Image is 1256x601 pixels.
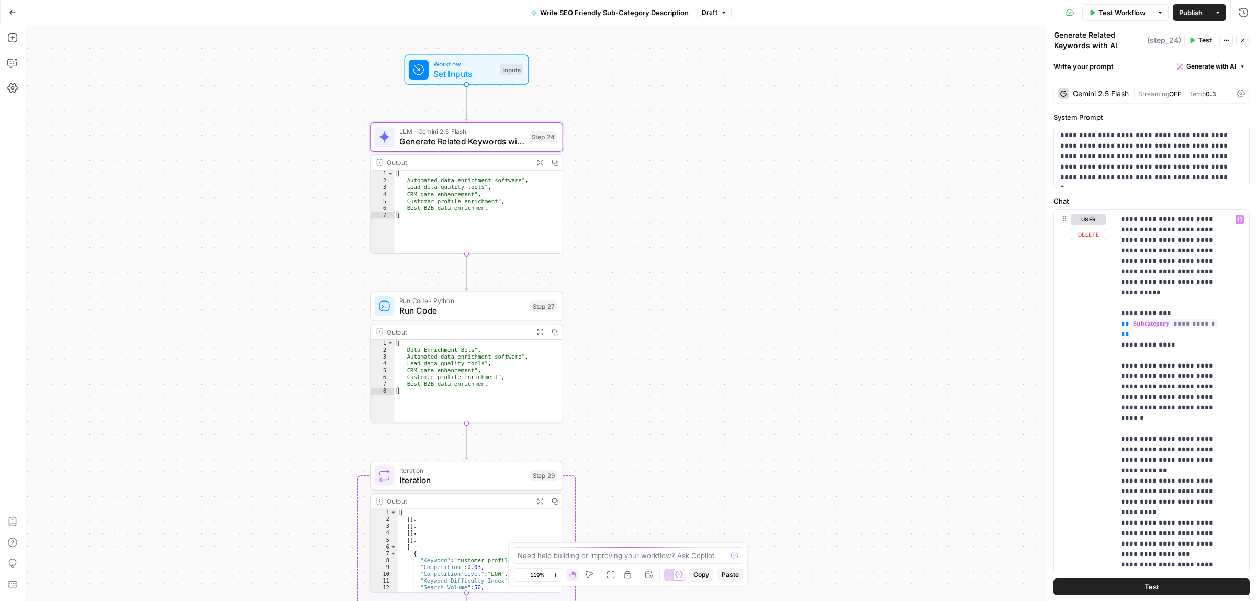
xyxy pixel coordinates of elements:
[1206,90,1216,98] span: 0.3
[370,461,563,593] div: IterationIterationStep 29Output[ [], [], [], [], [ { "Keyword":"customer profile enrichment" "Com...
[1189,90,1206,98] span: Temp
[1053,578,1250,595] button: Test
[371,388,394,395] div: 8
[371,516,397,523] div: 2
[433,68,495,81] span: Set Inputs
[399,474,525,486] span: Iteration
[371,381,394,388] div: 7
[399,126,524,136] span: LLM · Gemini 2.5 Flash
[371,550,397,557] div: 7
[1071,229,1106,240] button: Delete
[390,509,397,516] span: Toggle code folding, rows 1 through 17
[371,543,397,550] div: 6
[371,198,394,205] div: 5
[387,496,529,506] div: Output
[371,564,397,571] div: 9
[1169,90,1181,98] span: OFF
[1184,34,1216,47] button: Test
[1138,90,1169,98] span: Streaming
[530,470,557,481] div: Step 29
[371,578,397,585] div: 11
[390,543,397,550] span: Toggle code folding, rows 6 through 15
[465,424,468,459] g: Edge from step_27 to step_29
[370,55,563,85] div: WorkflowSet InputsInputs
[540,7,689,18] span: Write SEO Friendly Sub-Category Description
[1173,60,1250,73] button: Generate with AI
[387,158,529,168] div: Output
[371,368,394,374] div: 5
[524,4,695,21] button: Write SEO Friendly Sub-Category Description
[697,6,732,19] button: Draft
[1147,35,1181,46] span: ( step_24 )
[371,374,394,381] div: 6
[1053,112,1250,123] label: System Prompt
[1082,4,1152,21] button: Test Workflow
[371,184,394,191] div: 3
[371,177,394,184] div: 2
[1053,196,1250,206] label: Chat
[387,171,394,177] span: Toggle code folding, rows 1 through 7
[1073,90,1129,97] div: Gemini 2.5 Flash
[465,254,468,290] g: Edge from step_24 to step_27
[371,509,397,516] div: 1
[1198,36,1212,45] span: Test
[371,205,394,212] div: 6
[371,585,397,592] div: 12
[530,300,557,311] div: Step 27
[371,523,397,530] div: 3
[500,64,523,75] div: Inputs
[722,570,739,580] span: Paste
[1047,55,1256,77] div: Write your prompt
[1098,7,1146,18] span: Test Workflow
[1133,88,1138,98] span: |
[530,571,545,579] span: 119%
[1071,214,1106,225] button: user
[387,327,529,337] div: Output
[1145,582,1159,592] span: Test
[1173,4,1209,21] button: Publish
[530,131,558,142] div: Step 24
[371,360,394,367] div: 4
[717,568,743,582] button: Paste
[371,530,397,537] div: 4
[399,296,525,306] span: Run Code · Python
[371,571,397,577] div: 10
[370,122,563,254] div: LLM · Gemini 2.5 FlashGenerate Related Keywords with AIStep 24Output[ "Automated data enrichment ...
[433,59,495,69] span: Workflow
[371,340,394,347] div: 1
[689,568,713,582] button: Copy
[465,85,468,120] g: Edge from start to step_24
[387,340,394,347] span: Toggle code folding, rows 1 through 8
[702,8,717,17] span: Draft
[693,570,709,580] span: Copy
[399,135,524,148] span: Generate Related Keywords with AI
[371,212,394,218] div: 7
[1179,7,1203,18] span: Publish
[371,191,394,198] div: 4
[399,465,525,475] span: Iteration
[371,592,397,598] div: 13
[371,171,394,177] div: 1
[1054,30,1145,51] textarea: Generate Related Keywords with AI
[370,291,563,423] div: Run Code · PythonRun CodeStep 27Output[ "Data Enrichment Bots", "Automated data enrichment softwa...
[371,353,394,360] div: 3
[371,537,397,543] div: 5
[390,550,397,557] span: Toggle code folding, rows 7 through 14
[399,304,525,317] span: Run Code
[1186,62,1236,71] span: Generate with AI
[1181,88,1189,98] span: |
[371,347,394,353] div: 2
[371,557,397,564] div: 8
